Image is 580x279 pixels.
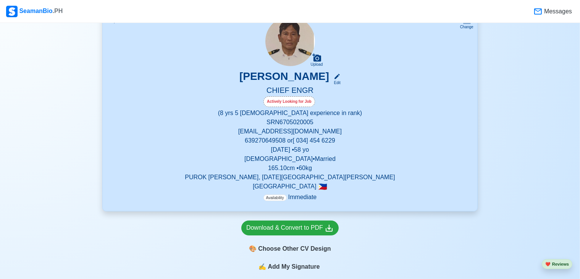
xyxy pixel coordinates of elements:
[239,70,329,86] h3: [PERSON_NAME]
[241,242,339,256] div: Choose Other CV Design
[263,96,315,107] div: Actively Looking for Job
[6,6,18,17] img: Logo
[263,193,317,202] p: Immediate
[258,262,266,271] span: sign
[246,223,334,233] div: Download & Convert to PDF
[318,183,327,190] span: 🇵🇭
[542,259,572,269] button: heartReviews
[545,262,551,266] span: heart
[266,262,321,271] span: Add My Signature
[112,173,468,182] p: PUROK [PERSON_NAME], [DATE][GEOGRAPHIC_DATA][PERSON_NAME]
[112,127,468,136] p: [EMAIL_ADDRESS][DOMAIN_NAME]
[311,62,323,67] div: Upload
[112,136,468,145] p: 639270649508 or[ 034] 454 6229
[112,86,468,96] h5: CHIEF ENGR
[112,154,468,164] p: [DEMOGRAPHIC_DATA] • Married
[263,195,287,201] span: Availability
[249,244,257,253] span: paint
[112,118,468,127] p: SRN 6705020005
[543,7,572,16] span: Messages
[53,8,63,14] span: .PH
[112,109,468,118] p: (8 yrs 5 [DEMOGRAPHIC_DATA] experience in rank)
[112,164,468,173] p: 165.10 cm • 60 kg
[6,6,63,17] div: SeamanBio
[460,24,473,30] div: Change
[112,145,468,154] p: [DATE] • 58 yo
[241,221,339,235] a: Download & Convert to PDF
[112,182,468,191] p: [GEOGRAPHIC_DATA]
[331,80,341,86] div: Edit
